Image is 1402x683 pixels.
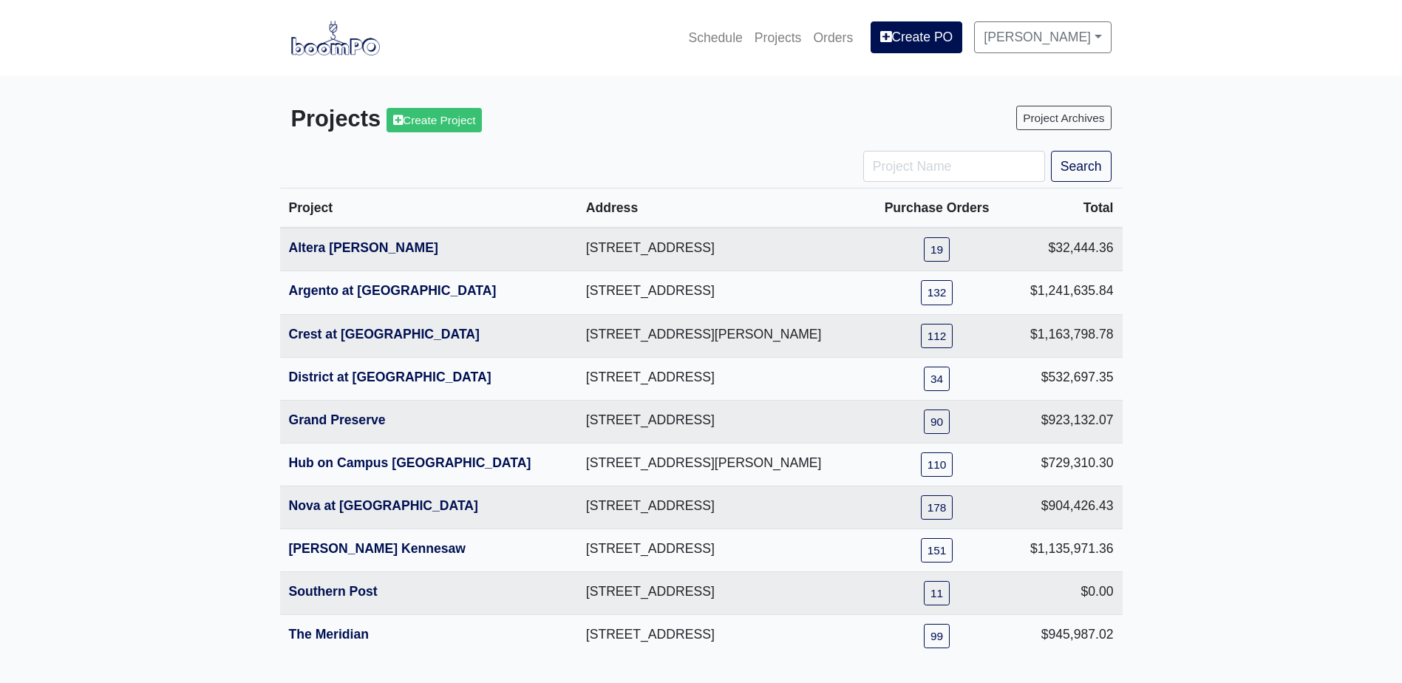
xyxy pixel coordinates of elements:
[387,108,482,132] a: Create Project
[1007,572,1122,615] td: $0.00
[924,624,950,648] a: 99
[577,615,867,658] td: [STREET_ADDRESS]
[921,495,953,520] a: 178
[577,357,867,400] td: [STREET_ADDRESS]
[807,21,859,54] a: Orders
[577,188,867,228] th: Address
[577,314,867,357] td: [STREET_ADDRESS][PERSON_NAME]
[1016,106,1111,130] a: Project Archives
[921,324,953,348] a: 112
[924,410,950,434] a: 90
[1007,400,1122,443] td: $923,132.07
[291,21,380,55] img: boomPO
[1007,443,1122,486] td: $729,310.30
[289,283,497,298] a: Argento at [GEOGRAPHIC_DATA]
[577,572,867,615] td: [STREET_ADDRESS]
[577,443,867,486] td: [STREET_ADDRESS][PERSON_NAME]
[749,21,808,54] a: Projects
[921,280,953,305] a: 132
[1051,151,1112,182] button: Search
[289,370,491,384] a: District at [GEOGRAPHIC_DATA]
[1007,314,1122,357] td: $1,163,798.78
[924,581,950,605] a: 11
[289,498,478,513] a: Nova at [GEOGRAPHIC_DATA]
[871,21,962,52] a: Create PO
[291,106,690,133] h3: Projects
[577,271,867,314] td: [STREET_ADDRESS]
[924,237,950,262] a: 19
[289,541,466,556] a: [PERSON_NAME] Kennesaw
[1007,615,1122,658] td: $945,987.02
[974,21,1111,52] a: [PERSON_NAME]
[1007,529,1122,572] td: $1,135,971.36
[577,400,867,443] td: [STREET_ADDRESS]
[289,627,370,642] a: The Meridian
[577,486,867,529] td: [STREET_ADDRESS]
[1007,228,1122,271] td: $32,444.36
[577,228,867,271] td: [STREET_ADDRESS]
[867,188,1007,228] th: Purchase Orders
[1007,486,1122,529] td: $904,426.43
[289,455,531,470] a: Hub on Campus [GEOGRAPHIC_DATA]
[577,529,867,572] td: [STREET_ADDRESS]
[921,538,953,563] a: 151
[1007,271,1122,314] td: $1,241,635.84
[1007,357,1122,400] td: $532,697.35
[289,412,386,427] a: Grand Preserve
[921,452,953,477] a: 110
[1007,188,1122,228] th: Total
[289,584,378,599] a: Southern Post
[924,367,950,391] a: 34
[289,240,438,255] a: Altera [PERSON_NAME]
[863,151,1045,182] input: Project Name
[289,327,480,341] a: Crest at [GEOGRAPHIC_DATA]
[280,188,577,228] th: Project
[682,21,748,54] a: Schedule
